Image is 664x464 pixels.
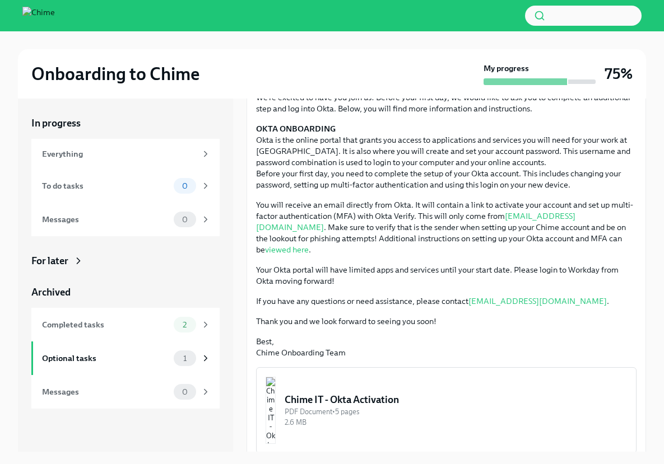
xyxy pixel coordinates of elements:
a: For later [31,254,220,268]
div: Chime IT - Okta Activation [285,393,627,406]
img: Chime IT - Okta Activation [266,377,276,444]
p: You will receive an email directly from Okta. It will contain a link to activate your account and... [256,199,637,255]
a: Everything [31,139,220,169]
a: Optional tasks1 [31,341,220,375]
div: PDF Document • 5 pages [285,406,627,417]
a: Messages0 [31,375,220,409]
div: Optional tasks [42,352,169,364]
a: In progress [31,116,220,130]
p: Thank you and we look forward to seeing you soon! [256,316,637,327]
p: If you have any questions or need assistance, please contact . [256,296,637,307]
a: Completed tasks2 [31,308,220,341]
a: To do tasks0 [31,169,220,203]
div: Everything [42,148,196,160]
img: Chime [22,7,55,25]
h3: 75% [605,64,633,84]
a: Messages0 [31,203,220,236]
strong: OKTA ONBOARDING [256,124,336,134]
p: We’re excited to have you join us! Before your first day, we would like to ask you to complete an... [256,92,637,114]
p: Best, Chime Onboarding Team [256,336,637,358]
span: 0 [175,215,194,224]
a: Archived [31,285,220,299]
a: viewed here [265,245,309,255]
div: To do tasks [42,180,169,192]
p: Okta is the online portal that grants you access to applications and services you will need for y... [256,123,637,190]
a: [EMAIL_ADDRESS][DOMAIN_NAME] [468,296,607,306]
div: Messages [42,213,169,226]
div: For later [31,254,68,268]
span: 2 [176,321,193,329]
span: 1 [177,354,193,363]
button: Chime IT - Okta ActivationPDF Document•5 pages2.6 MB [256,367,637,453]
div: Messages [42,386,169,398]
span: 0 [175,182,194,190]
div: 2.6 MB [285,417,627,428]
h2: Onboarding to Chime [31,63,199,85]
div: Completed tasks [42,318,169,331]
strong: My progress [484,63,529,74]
span: 0 [175,388,194,396]
p: Your Okta portal will have limited apps and services until your start date. Please login to Workd... [256,264,637,287]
